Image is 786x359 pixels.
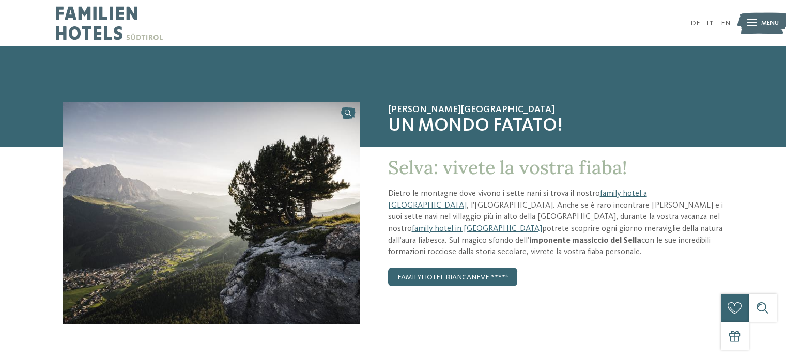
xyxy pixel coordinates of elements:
[388,104,723,116] span: [PERSON_NAME][GEOGRAPHIC_DATA]
[529,237,641,245] strong: imponente massiccio del Sella
[690,20,700,27] a: DE
[63,102,360,324] img: Il family hotel a Selva Val Gardena: vacanza nel mondo delle fiabe
[707,20,714,27] a: IT
[388,155,627,179] span: Selva: vivete la vostra fiaba!
[388,268,517,286] a: Familyhotel Biancaneve ****ˢ
[721,20,730,27] a: EN
[412,225,542,233] a: family hotel in [GEOGRAPHIC_DATA]
[388,115,723,137] span: Un mondo fatato!
[388,188,723,258] p: Dietro le montagne dove vivono i sette nani si trova il nostro , l’[GEOGRAPHIC_DATA]. Anche se è ...
[761,19,779,28] span: Menu
[388,190,647,210] a: family hotel a [GEOGRAPHIC_DATA]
